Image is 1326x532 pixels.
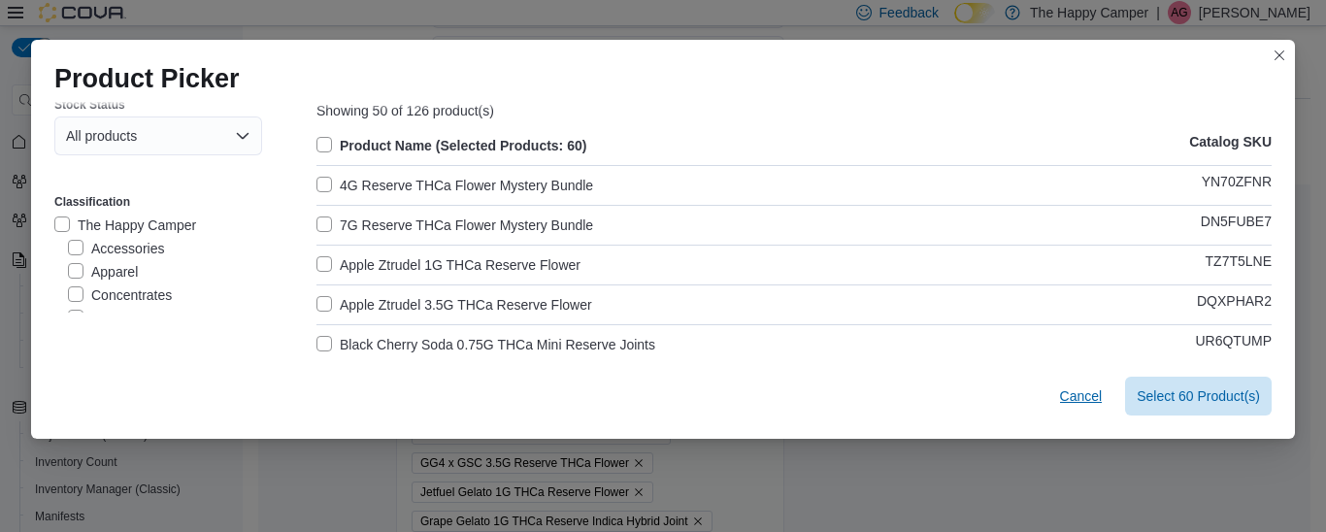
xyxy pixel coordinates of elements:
label: Stock Status [54,97,125,113]
label: Classification [54,194,130,210]
div: Showing 50 of 126 product(s) [316,103,1272,118]
p: YN70ZFNR [1202,174,1272,197]
label: Apparel [68,260,138,283]
label: Edibles [68,307,136,330]
span: Cancel [1060,386,1103,406]
label: Apple Ztrudel 3.5G THCa Reserve Flower [316,293,592,316]
label: The Happy Camper [54,214,196,237]
button: Cancel [1052,377,1111,416]
label: Concentrates [68,283,172,307]
h1: Product Picker [54,63,240,94]
span: Select 60 Product(s) [1137,386,1260,406]
p: Catalog SKU [1189,134,1272,157]
label: Black Cherry Soda 0.75G THCa Mini Reserve Joints [316,333,655,356]
p: DN5FUBE7 [1201,214,1272,237]
label: Accessories [68,237,164,260]
button: Select 60 Product(s) [1125,377,1272,416]
button: All products [54,116,262,155]
label: Product Name (Selected Products: 60) [316,134,586,157]
p: TZ7T5LNE [1206,253,1272,277]
label: Apple Ztrudel 1G THCa Reserve Flower [316,253,580,277]
label: 7G Reserve THCa Flower Mystery Bundle [316,214,593,237]
p: DQXPHAR2 [1197,293,1272,316]
p: UR6QTUMP [1195,333,1272,356]
button: Closes this modal window [1268,44,1291,67]
label: 4G Reserve THCa Flower Mystery Bundle [316,174,593,197]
